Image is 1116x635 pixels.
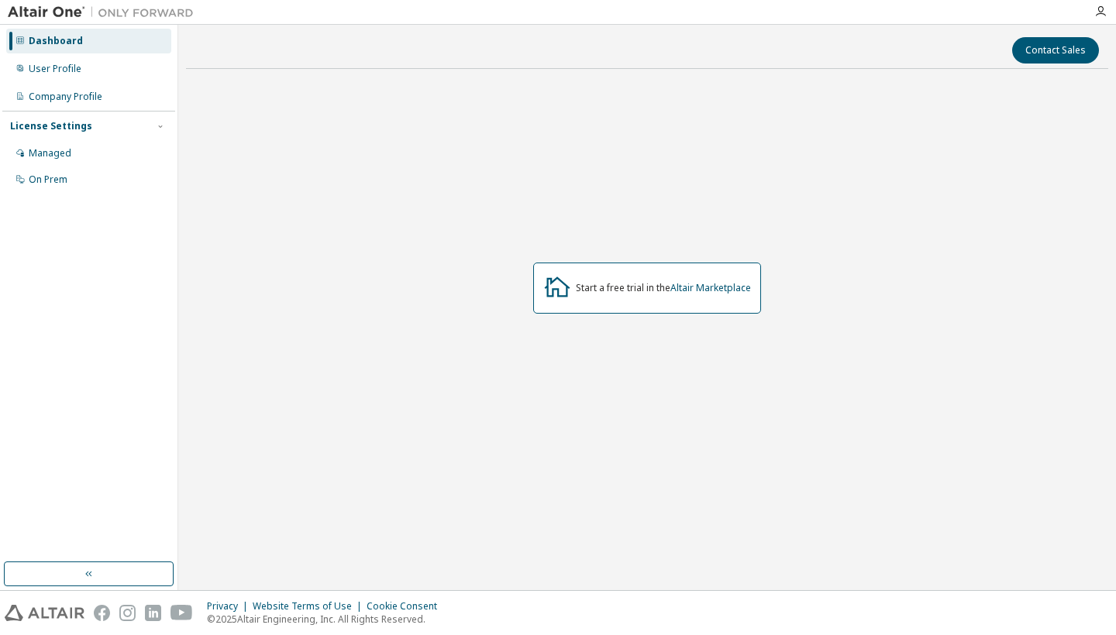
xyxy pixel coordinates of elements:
[29,35,83,47] div: Dashboard
[10,120,92,132] div: License Settings
[29,91,102,103] div: Company Profile
[29,173,67,186] div: On Prem
[576,282,751,294] div: Start a free trial in the
[29,63,81,75] div: User Profile
[145,605,161,621] img: linkedin.svg
[207,613,446,626] p: © 2025 Altair Engineering, Inc. All Rights Reserved.
[1012,37,1099,63] button: Contact Sales
[5,605,84,621] img: altair_logo.svg
[94,605,110,621] img: facebook.svg
[8,5,201,20] img: Altair One
[670,281,751,294] a: Altair Marketplace
[119,605,136,621] img: instagram.svg
[29,147,71,160] div: Managed
[367,600,446,613] div: Cookie Consent
[253,600,367,613] div: Website Terms of Use
[207,600,253,613] div: Privacy
[170,605,193,621] img: youtube.svg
